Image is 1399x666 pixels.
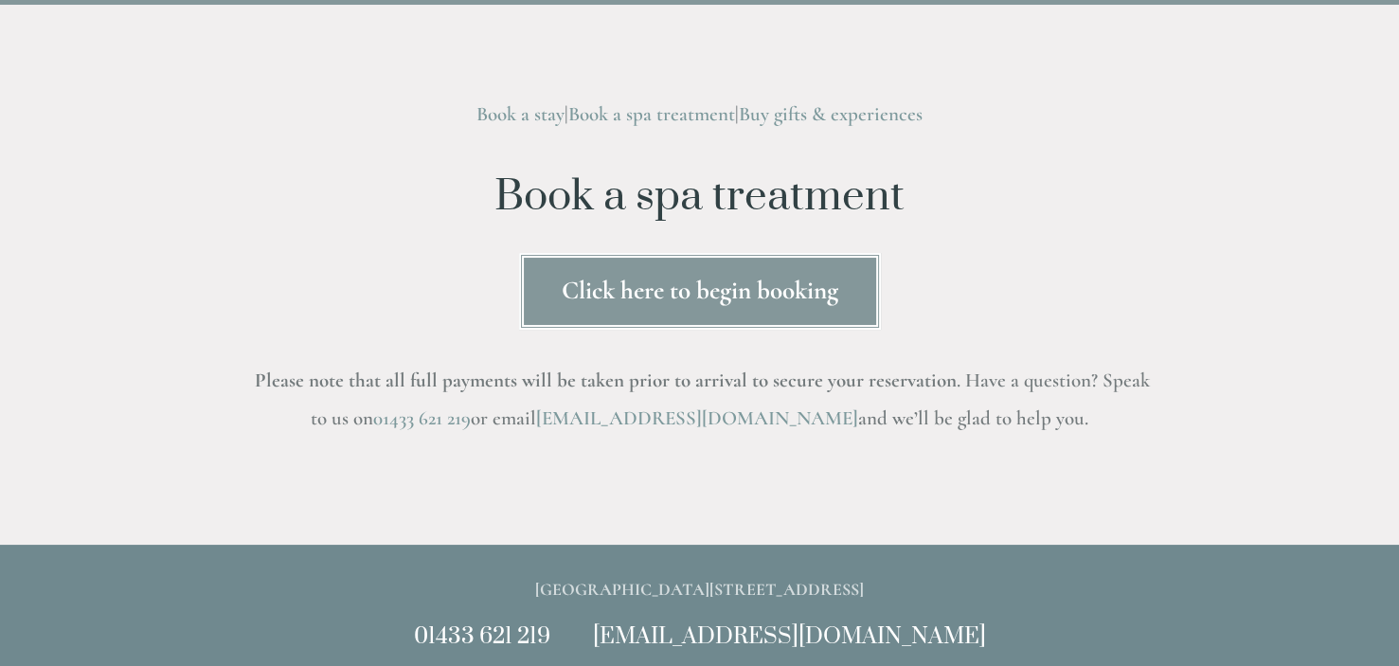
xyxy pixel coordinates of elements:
a: Click here to begin booking [519,253,881,330]
a: [EMAIL_ADDRESS][DOMAIN_NAME] [593,622,986,651]
strong: Please note that all full payments will be taken prior to arrival to secure your reservation [255,369,957,392]
a: Book a stay [476,102,565,126]
a: Book a spa treatment [568,102,735,126]
p: [GEOGRAPHIC_DATA][STREET_ADDRESS] [247,575,1153,604]
h3: | | [247,96,1153,134]
a: 01433 621 219 [373,406,471,430]
h1: Book a spa treatment [247,173,1153,221]
h3: . Have a question? Speak to us on or email and we’ll be glad to help you. [247,362,1153,438]
a: [EMAIL_ADDRESS][DOMAIN_NAME] [536,406,858,430]
a: 01433 621 219 [414,622,550,651]
a: Buy gifts & experiences [739,102,923,126]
